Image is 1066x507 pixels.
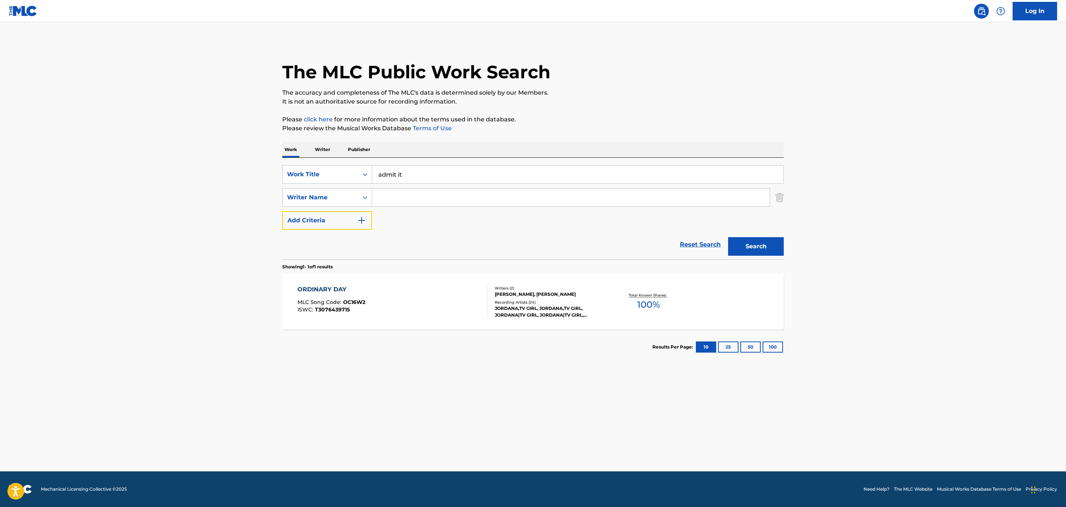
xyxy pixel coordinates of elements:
img: search [977,7,986,16]
a: Terms of Use [411,125,452,132]
button: Add Criteria [282,211,372,230]
p: Writer [313,142,332,157]
img: MLC Logo [9,6,37,16]
p: It is not an authoritative source for recording information. [282,97,784,106]
img: 9d2ae6d4665cec9f34b9.svg [357,216,366,225]
span: MLC Song Code : [297,299,343,305]
p: The accuracy and completeness of The MLC's data is determined solely by our Members. [282,88,784,97]
span: T3076439715 [315,306,350,313]
span: ISWC : [297,306,315,313]
img: Delete Criterion [776,188,784,207]
a: Reset Search [676,236,724,253]
p: Please for more information about the terms used in the database. [282,115,784,124]
h1: The MLC Public Work Search [282,61,550,83]
p: Showing 1 - 1 of 1 results [282,264,333,270]
button: 50 [740,341,761,353]
a: The MLC Website [894,486,932,493]
button: 10 [696,341,716,353]
p: Work [282,142,299,157]
img: help [996,7,1005,16]
div: Work Title [287,170,354,179]
button: 100 [763,341,783,353]
div: Writers ( 2 ) [495,285,607,291]
a: Log In [1013,2,1057,20]
div: Help [993,4,1008,19]
iframe: Chat Widget [1029,471,1066,507]
a: ORDINARY DAYMLC Song Code:OC16W2ISWC:T3076439715Writers (2)[PERSON_NAME], [PERSON_NAME]Recording ... [282,274,784,330]
div: Writer Name [287,193,354,202]
div: ORDINARY DAY [297,285,365,294]
span: OC16W2 [343,299,365,305]
span: Mechanical Licensing Collective © 2025 [41,486,127,493]
p: Total Known Shares: [629,292,668,298]
div: [PERSON_NAME], [PERSON_NAME] [495,291,607,298]
a: Musical Works Database Terms of Use [937,486,1021,493]
div: Recording Artists ( 24 ) [495,300,607,305]
a: Public Search [974,4,989,19]
div: Drag [1031,479,1036,501]
button: 25 [718,341,738,353]
span: 100 % [637,298,660,311]
p: Please review the Musical Works Database [282,124,784,133]
a: Privacy Policy [1026,486,1057,493]
a: click here [304,116,333,123]
button: Search [728,237,784,256]
a: Need Help? [863,486,889,493]
p: Publisher [346,142,372,157]
p: Results Per Page: [652,344,695,350]
form: Search Form [282,165,784,259]
img: logo [9,485,32,494]
div: JORDANA,TV GIRL, JORDANA,TV GIRL, JORDANA|TV GIRL, JORDANA|TV GIRL, JORDANA & TV GIRL [495,305,607,318]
